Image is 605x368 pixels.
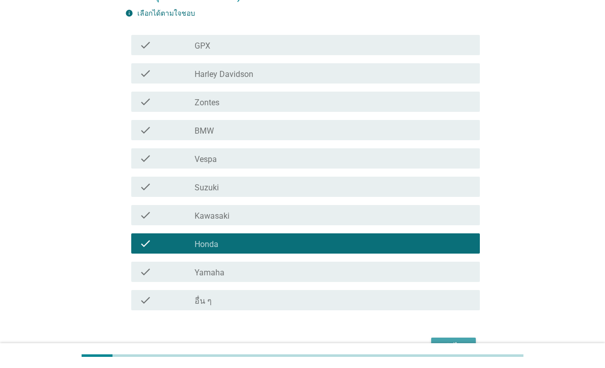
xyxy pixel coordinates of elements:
[195,126,214,136] label: BMW
[195,154,217,165] label: Vespa
[139,237,152,250] i: check
[139,294,152,306] i: check
[195,239,218,250] label: Honda
[195,211,230,221] label: Kawasaki
[195,69,253,79] label: Harley Davidson
[139,209,152,221] i: check
[431,338,476,356] button: ต่อไป
[139,181,152,193] i: check
[195,296,212,306] label: อื่น ๆ
[139,266,152,278] i: check
[195,41,210,51] label: GPX
[195,268,224,278] label: Yamaha
[137,9,195,17] label: เลือกได้ตามใจชอบ
[439,341,468,353] div: ต่อไป
[195,183,219,193] label: Suzuki
[139,39,152,51] i: check
[139,152,152,165] i: check
[139,96,152,108] i: check
[125,9,133,17] i: info
[139,67,152,79] i: check
[195,98,219,108] label: Zontes
[139,124,152,136] i: check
